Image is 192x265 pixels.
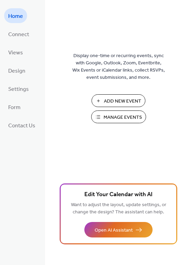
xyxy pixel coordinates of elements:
span: Form [8,102,21,113]
span: Open AI Assistant [95,227,133,234]
span: Add New Event [104,98,141,105]
a: Contact Us [4,118,39,132]
a: Connect [4,26,33,41]
span: Edit Your Calendar with AI [84,190,153,200]
span: Manage Events [104,114,142,121]
a: Form [4,99,25,114]
span: Views [8,47,23,58]
button: Add New Event [92,94,145,107]
a: Design [4,63,29,78]
button: Open AI Assistant [84,222,153,237]
span: Want to adjust the layout, update settings, or change the design? The assistant can help. [71,200,166,217]
span: Design [8,66,25,76]
a: Home [4,8,27,23]
button: Manage Events [91,110,146,123]
a: Views [4,45,27,60]
span: Home [8,11,23,22]
span: Display one-time or recurring events, sync with Google, Outlook, Zoom, Eventbrite, Wix Events or ... [72,52,165,81]
span: Settings [8,84,29,95]
span: Connect [8,29,29,40]
span: Contact Us [8,120,35,131]
a: Settings [4,81,33,96]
